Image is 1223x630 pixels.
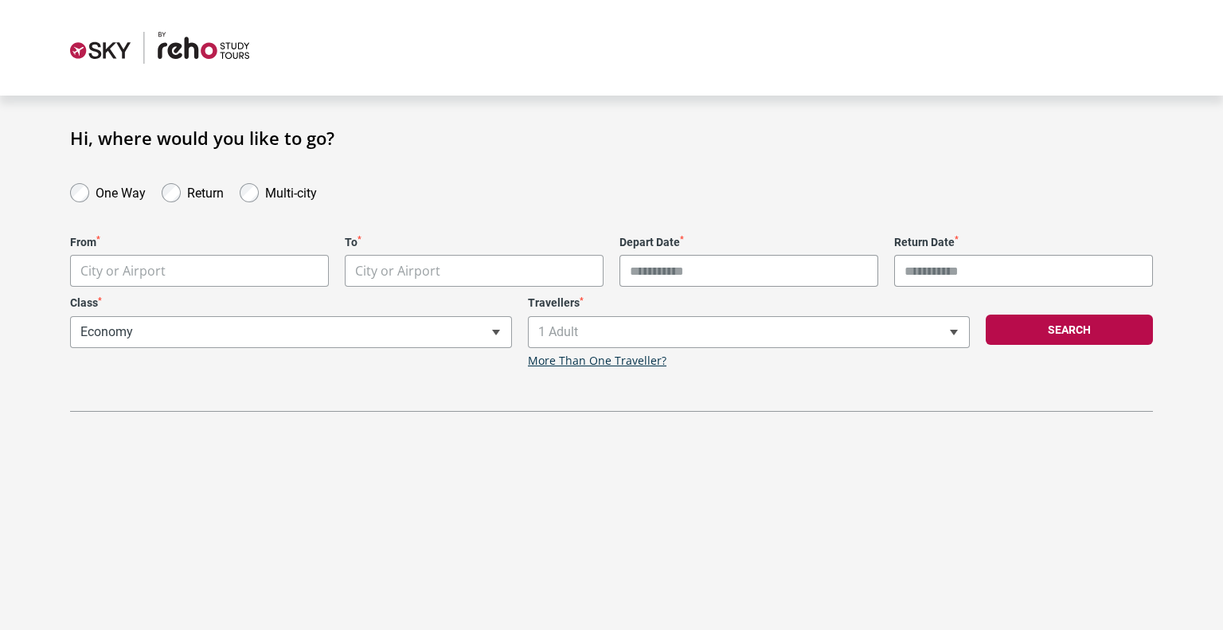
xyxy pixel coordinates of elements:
label: Travellers [528,296,970,310]
label: Class [70,296,512,310]
span: Economy [71,317,511,347]
label: Multi-city [265,182,317,201]
label: Depart Date [619,236,878,249]
span: City or Airport [71,256,328,287]
h1: Hi, where would you like to go? [70,127,1153,148]
label: Return Date [894,236,1153,249]
span: 1 Adult [528,316,970,348]
label: Return [187,182,224,201]
span: City or Airport [70,255,329,287]
label: From [70,236,329,249]
button: Search [986,315,1153,345]
a: More Than One Traveller? [528,354,666,368]
span: Economy [70,316,512,348]
span: 1 Adult [529,317,969,347]
span: City or Airport [355,262,440,280]
label: One Way [96,182,146,201]
label: To [345,236,604,249]
span: City or Airport [80,262,166,280]
span: City or Airport [346,256,603,287]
